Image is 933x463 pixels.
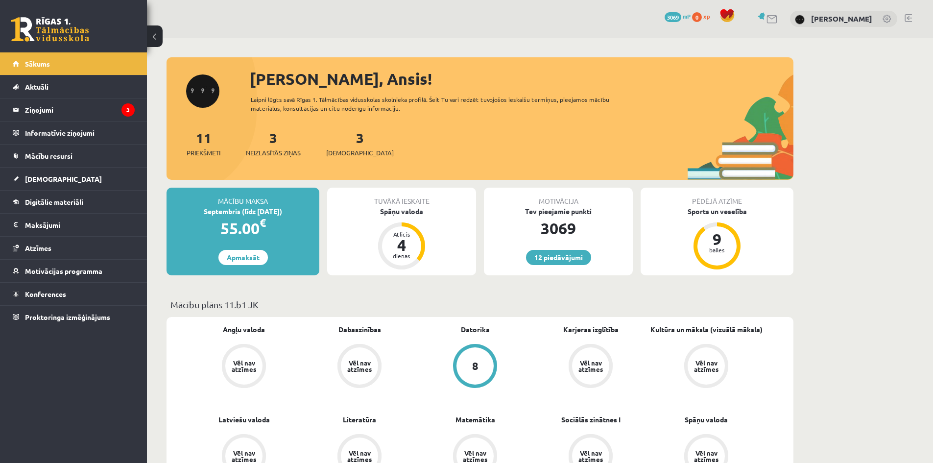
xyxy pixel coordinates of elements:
[13,145,135,167] a: Mācību resursi
[25,214,135,236] legend: Maksājumi
[327,206,476,217] div: Spāņu valoda
[13,52,135,75] a: Sākums
[461,324,490,335] a: Datorika
[665,12,691,20] a: 3069 mP
[13,237,135,259] a: Atzīmes
[25,174,102,183] span: [DEMOGRAPHIC_DATA]
[260,216,266,230] span: €
[472,361,478,371] div: 8
[246,129,301,158] a: 3Neizlasītās ziņas
[13,122,135,144] a: Informatīvie ziņojumi
[648,344,764,390] a: Vēl nav atzīmes
[641,188,793,206] div: Pēdējā atzīme
[167,188,319,206] div: Mācību maksa
[563,324,619,335] a: Karjeras izglītība
[218,250,268,265] a: Apmaksāt
[327,206,476,271] a: Spāņu valoda Atlicis 4 dienas
[346,450,373,463] div: Vēl nav atzīmes
[641,206,793,217] div: Sports un veselība
[25,267,102,275] span: Motivācijas programma
[250,67,793,91] div: [PERSON_NAME], Ansis!
[25,151,72,160] span: Mācību resursi
[25,59,50,68] span: Sākums
[13,98,135,121] a: Ziņojumi3
[302,344,417,390] a: Vēl nav atzīmes
[187,148,220,158] span: Priekšmeti
[230,450,258,463] div: Vēl nav atzīmes
[703,12,710,20] span: xp
[577,450,604,463] div: Vēl nav atzīmes
[25,290,66,298] span: Konferences
[387,237,416,253] div: 4
[461,450,489,463] div: Vēl nav atzīmes
[25,313,110,321] span: Proktoringa izmēģinājums
[25,244,51,252] span: Atzīmes
[683,12,691,20] span: mP
[170,298,789,311] p: Mācību plāns 11.b1 JK
[338,324,381,335] a: Dabaszinības
[484,206,633,217] div: Tev pieejamie punkti
[223,324,265,335] a: Angļu valoda
[13,168,135,190] a: [DEMOGRAPHIC_DATA]
[11,17,89,42] a: Rīgas 1. Tālmācības vidusskola
[121,103,135,117] i: 3
[561,414,621,425] a: Sociālās zinātnes I
[25,98,135,121] legend: Ziņojumi
[326,129,394,158] a: 3[DEMOGRAPHIC_DATA]
[186,344,302,390] a: Vēl nav atzīmes
[692,12,715,20] a: 0 xp
[795,15,805,24] img: Ansis Eglājs
[387,253,416,259] div: dienas
[387,231,416,237] div: Atlicis
[167,217,319,240] div: 55.00
[346,360,373,372] div: Vēl nav atzīmes
[187,129,220,158] a: 11Priekšmeti
[25,82,48,91] span: Aktuāli
[577,360,604,372] div: Vēl nav atzīmes
[533,344,648,390] a: Vēl nav atzīmes
[167,206,319,217] div: Septembris (līdz [DATE])
[692,12,702,22] span: 0
[693,360,720,372] div: Vēl nav atzīmes
[702,247,732,253] div: balles
[25,122,135,144] legend: Informatīvie ziņojumi
[13,283,135,305] a: Konferences
[665,12,681,22] span: 3069
[417,344,533,390] a: 8
[702,231,732,247] div: 9
[811,14,872,24] a: [PERSON_NAME]
[246,148,301,158] span: Neizlasītās ziņas
[13,260,135,282] a: Motivācijas programma
[650,324,763,335] a: Kultūra un māksla (vizuālā māksla)
[251,95,627,113] div: Laipni lūgts savā Rīgas 1. Tālmācības vidusskolas skolnieka profilā. Šeit Tu vari redzēt tuvojošo...
[526,250,591,265] a: 12 piedāvājumi
[13,75,135,98] a: Aktuāli
[455,414,495,425] a: Matemātika
[685,414,728,425] a: Spāņu valoda
[13,191,135,213] a: Digitālie materiāli
[230,360,258,372] div: Vēl nav atzīmes
[343,414,376,425] a: Literatūra
[484,217,633,240] div: 3069
[484,188,633,206] div: Motivācija
[25,197,83,206] span: Digitālie materiāli
[693,450,720,463] div: Vēl nav atzīmes
[327,188,476,206] div: Tuvākā ieskaite
[326,148,394,158] span: [DEMOGRAPHIC_DATA]
[218,414,270,425] a: Latviešu valoda
[13,214,135,236] a: Maksājumi
[13,306,135,328] a: Proktoringa izmēģinājums
[641,206,793,271] a: Sports un veselība 9 balles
